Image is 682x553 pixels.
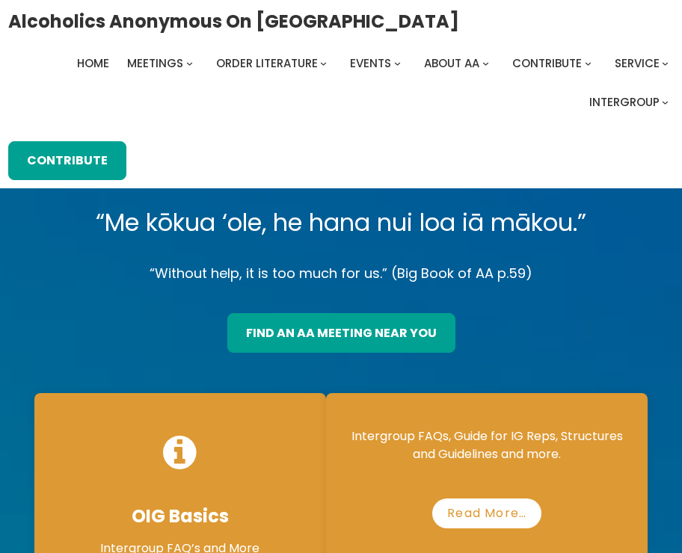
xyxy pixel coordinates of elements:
[615,53,660,74] a: Service
[8,141,126,180] a: Contribute
[512,53,582,74] a: Contribute
[424,53,479,74] a: About AA
[350,55,391,71] span: Events
[589,94,660,110] span: Intergroup
[662,60,669,67] button: Service submenu
[662,99,669,105] button: Intergroup submenu
[127,55,183,71] span: Meetings
[8,53,675,113] nav: Intergroup
[227,313,455,352] a: find an aa meeting near you
[34,262,648,285] p: “Without help, it is too much for us.” (Big Book of AA p.59)
[585,60,592,67] button: Contribute submenu
[512,55,582,71] span: Contribute
[432,498,541,528] a: Read More…
[216,55,318,71] span: Order Literature
[341,427,633,463] p: Intergroup FAQs, Guide for IG Reps, Structures and Guidelines and more.
[34,202,648,244] p: “Me kōkua ‘ole, he hana nui loa iā mākou.”
[482,60,489,67] button: About AA submenu
[320,60,327,67] button: Order Literature submenu
[615,55,660,71] span: Service
[77,55,109,71] span: Home
[424,55,479,71] span: About AA
[394,60,401,67] button: Events submenu
[589,92,660,113] a: Intergroup
[186,60,193,67] button: Meetings submenu
[49,505,311,528] h4: OIG Basics
[8,5,459,37] a: Alcoholics Anonymous on [GEOGRAPHIC_DATA]
[127,53,183,74] a: Meetings
[350,53,391,74] a: Events
[77,53,109,74] a: Home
